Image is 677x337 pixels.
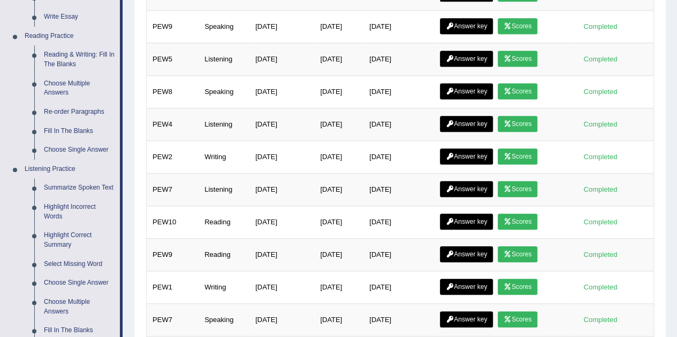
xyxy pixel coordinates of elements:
[498,83,537,99] a: Scores
[147,43,199,75] td: PEW5
[440,83,493,99] a: Answer key
[440,148,493,164] a: Answer key
[580,86,621,97] div: Completed
[440,246,493,262] a: Answer key
[440,311,493,327] a: Answer key
[147,271,199,303] td: PEW1
[39,198,120,226] a: Highlight Incorrect Words
[147,140,199,173] td: PEW2
[249,43,314,75] td: [DATE]
[147,206,199,238] td: PEW10
[363,238,434,271] td: [DATE]
[39,226,120,254] a: Highlight Correct Summary
[199,140,249,173] td: Writing
[39,103,120,122] a: Re-order Paragraphs
[199,303,249,336] td: Speaking
[498,246,537,262] a: Scores
[498,116,537,132] a: Scores
[39,273,120,293] a: Choose Single Answer
[498,51,537,67] a: Scores
[498,18,537,34] a: Scores
[39,140,120,160] a: Choose Single Answer
[249,271,314,303] td: [DATE]
[249,10,314,43] td: [DATE]
[314,108,363,140] td: [DATE]
[314,238,363,271] td: [DATE]
[314,271,363,303] td: [DATE]
[199,238,249,271] td: Reading
[314,206,363,238] td: [DATE]
[20,27,120,46] a: Reading Practice
[363,75,434,108] td: [DATE]
[314,75,363,108] td: [DATE]
[147,303,199,336] td: PEW7
[249,140,314,173] td: [DATE]
[363,206,434,238] td: [DATE]
[39,45,120,74] a: Reading & Writing: Fill In The Blanks
[249,238,314,271] td: [DATE]
[363,43,434,75] td: [DATE]
[580,249,621,260] div: Completed
[199,75,249,108] td: Speaking
[249,108,314,140] td: [DATE]
[498,279,537,295] a: Scores
[249,173,314,206] td: [DATE]
[440,214,493,230] a: Answer key
[199,43,249,75] td: Listening
[580,119,621,130] div: Completed
[249,75,314,108] td: [DATE]
[39,293,120,321] a: Choose Multiple Answers
[199,271,249,303] td: Writing
[498,148,537,164] a: Scores
[314,303,363,336] td: [DATE]
[249,303,314,336] td: [DATE]
[363,303,434,336] td: [DATE]
[39,178,120,198] a: Summarize Spoken Text
[440,279,493,295] a: Answer key
[314,140,363,173] td: [DATE]
[580,184,621,195] div: Completed
[440,181,493,197] a: Answer key
[147,108,199,140] td: PEW4
[580,314,621,325] div: Completed
[580,151,621,162] div: Completed
[440,116,493,132] a: Answer key
[314,173,363,206] td: [DATE]
[39,255,120,274] a: Select Missing Word
[147,173,199,206] td: PEW7
[440,18,493,34] a: Answer key
[147,75,199,108] td: PEW8
[147,10,199,43] td: PEW9
[498,311,537,327] a: Scores
[199,173,249,206] td: Listening
[39,74,120,103] a: Choose Multiple Answers
[363,271,434,303] td: [DATE]
[440,51,493,67] a: Answer key
[39,7,120,27] a: Write Essay
[498,181,537,197] a: Scores
[363,173,434,206] td: [DATE]
[39,122,120,141] a: Fill In The Blanks
[580,21,621,32] div: Completed
[363,140,434,173] td: [DATE]
[363,108,434,140] td: [DATE]
[199,10,249,43] td: Speaking
[580,281,621,293] div: Completed
[363,10,434,43] td: [DATE]
[314,10,363,43] td: [DATE]
[199,206,249,238] td: Reading
[20,160,120,179] a: Listening Practice
[249,206,314,238] td: [DATE]
[580,53,621,65] div: Completed
[498,214,537,230] a: Scores
[199,108,249,140] td: Listening
[147,238,199,271] td: PEW9
[314,43,363,75] td: [DATE]
[580,216,621,228] div: Completed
